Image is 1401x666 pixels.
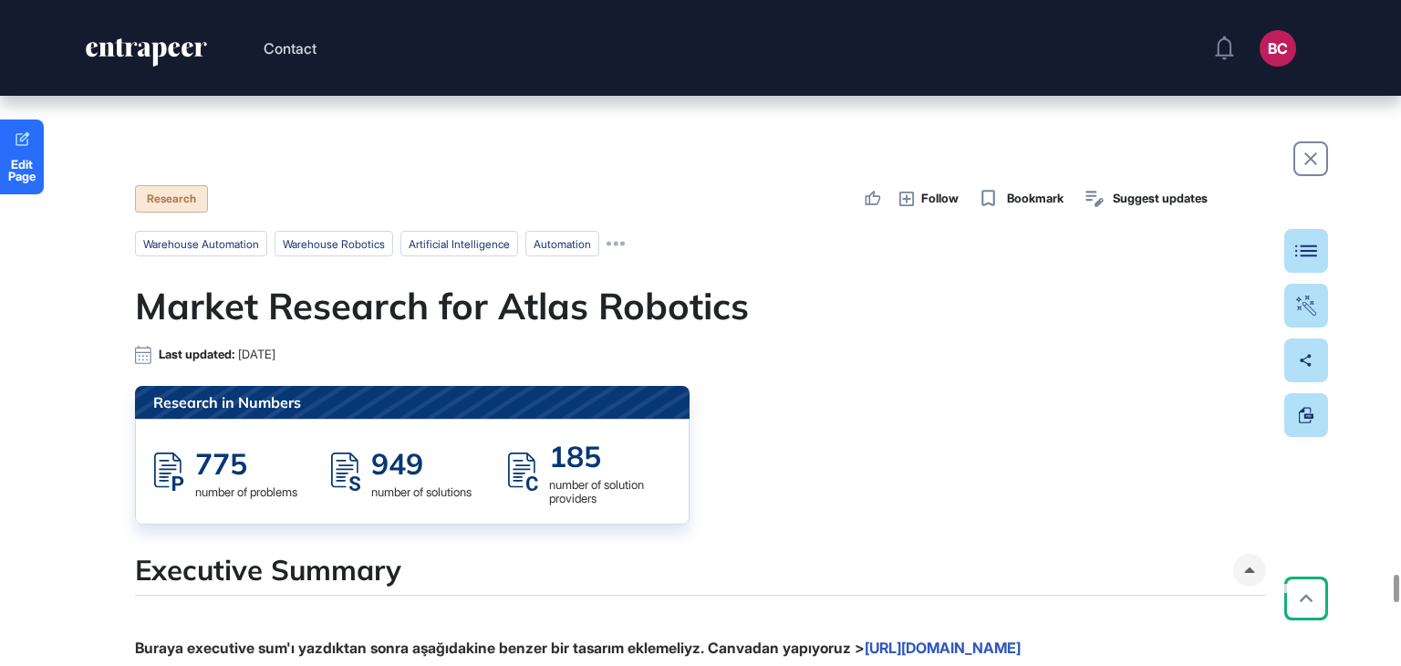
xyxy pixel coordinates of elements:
[371,445,472,482] div: 949
[195,485,297,499] div: number of problems
[1082,186,1208,212] button: Suggest updates
[84,38,209,73] a: entrapeer-logo
[135,231,267,256] li: warehouse automation
[1113,190,1208,208] span: Suggest updates
[135,185,208,213] div: Research
[525,231,599,256] li: automation
[549,438,670,474] div: 185
[921,190,959,208] span: Follow
[264,36,317,60] button: Contact
[135,386,690,419] div: Research in Numbers
[275,231,393,256] li: warehouse robotics
[135,553,401,587] h4: Executive Summary
[135,639,1021,657] strong: Buraya executive sum'ı yazdıktan sonra aşağıdakine benzer bir tasarım eklemeliyz. Canvadan yapıyo...
[135,284,1266,328] h1: Market Research for Atlas Robotics
[238,348,275,361] span: [DATE]
[195,445,297,482] div: 775
[1260,30,1296,67] button: BC
[371,485,472,499] div: number of solutions
[977,186,1064,212] button: Bookmark
[899,189,959,209] button: Follow
[1007,190,1064,208] span: Bookmark
[549,478,670,505] div: number of solution providers
[159,348,275,361] div: Last updated:
[865,639,1021,657] a: [URL][DOMAIN_NAME]
[400,231,518,256] li: artificial intelligence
